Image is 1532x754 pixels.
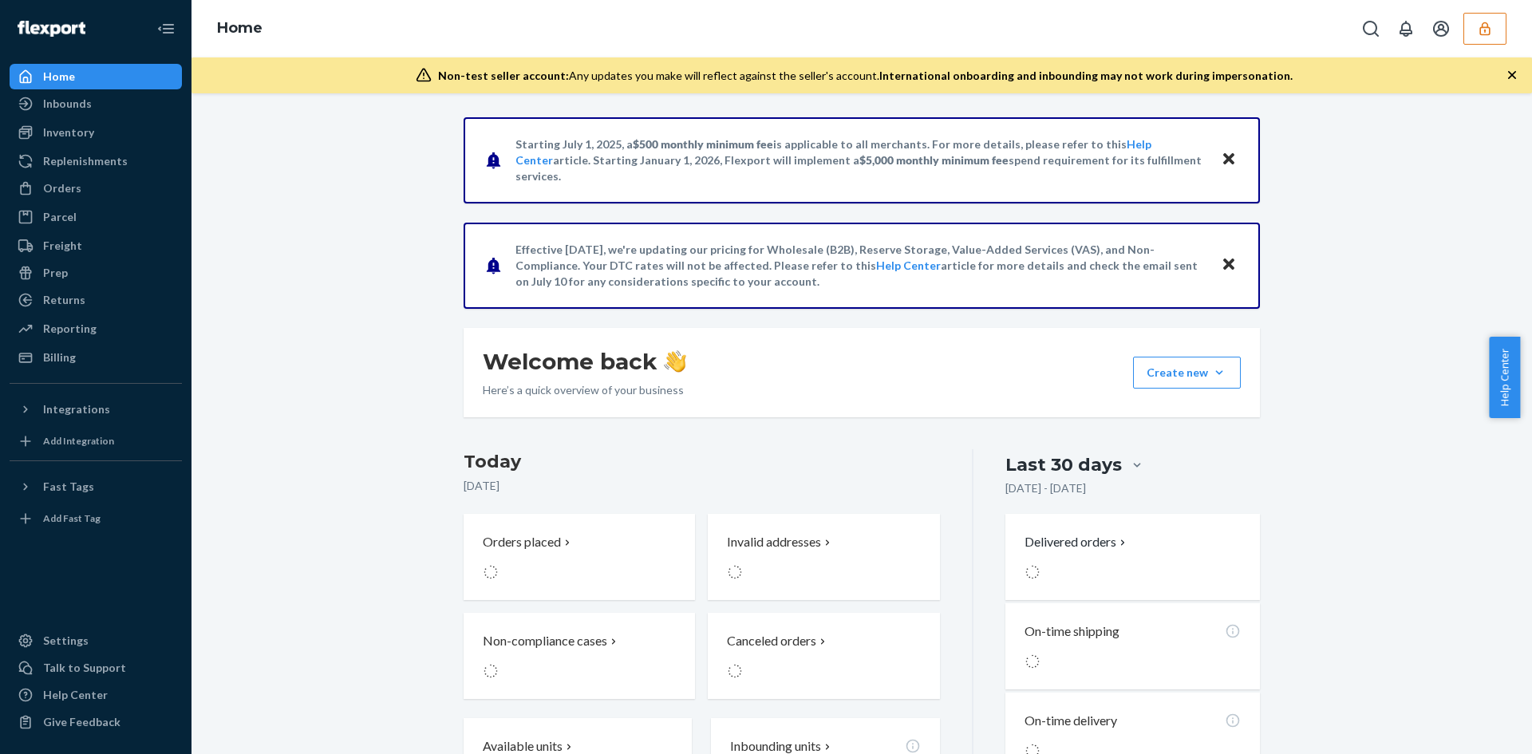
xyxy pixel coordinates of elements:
[10,428,182,454] a: Add Integration
[1355,13,1387,45] button: Open Search Box
[43,401,110,417] div: Integrations
[10,655,182,681] a: Talk to Support
[10,506,182,531] a: Add Fast Tag
[10,709,182,735] button: Give Feedback
[10,287,182,313] a: Returns
[10,682,182,708] a: Help Center
[43,434,114,448] div: Add Integration
[515,242,1206,290] p: Effective [DATE], we're updating our pricing for Wholesale (B2B), Reserve Storage, Value-Added Se...
[10,628,182,653] a: Settings
[10,120,182,145] a: Inventory
[464,514,695,600] button: Orders placed
[1425,13,1457,45] button: Open account menu
[43,687,108,703] div: Help Center
[43,69,75,85] div: Home
[43,209,77,225] div: Parcel
[664,350,686,373] img: hand-wave emoji
[43,511,101,525] div: Add Fast Tag
[1025,533,1129,551] button: Delivered orders
[43,96,92,112] div: Inbounds
[10,397,182,422] button: Integrations
[10,148,182,174] a: Replenishments
[633,137,773,151] span: $500 monthly minimum fee
[483,347,686,376] h1: Welcome back
[43,660,126,676] div: Talk to Support
[727,632,816,650] p: Canceled orders
[10,345,182,370] a: Billing
[43,180,81,196] div: Orders
[10,474,182,499] button: Fast Tags
[483,382,686,398] p: Here’s a quick overview of your business
[10,260,182,286] a: Prep
[43,153,128,169] div: Replenishments
[438,69,569,82] span: Non-test seller account:
[1218,148,1239,172] button: Close
[43,265,68,281] div: Prep
[43,633,89,649] div: Settings
[483,533,561,551] p: Orders placed
[1218,254,1239,277] button: Close
[483,632,607,650] p: Non-compliance cases
[43,238,82,254] div: Freight
[876,259,941,272] a: Help Center
[217,19,263,37] a: Home
[10,233,182,259] a: Freight
[464,613,695,699] button: Non-compliance cases
[859,153,1009,167] span: $5,000 monthly minimum fee
[1025,712,1117,730] p: On-time delivery
[18,21,85,37] img: Flexport logo
[43,714,120,730] div: Give Feedback
[10,64,182,89] a: Home
[43,292,85,308] div: Returns
[150,13,182,45] button: Close Navigation
[10,91,182,116] a: Inbounds
[438,68,1293,84] div: Any updates you make will reflect against the seller's account.
[43,479,94,495] div: Fast Tags
[464,449,940,475] h3: Today
[464,478,940,494] p: [DATE]
[10,316,182,341] a: Reporting
[10,176,182,201] a: Orders
[1390,13,1422,45] button: Open notifications
[879,69,1293,82] span: International onboarding and inbounding may not work during impersonation.
[1489,337,1520,418] button: Help Center
[515,136,1206,184] p: Starting July 1, 2025, a is applicable to all merchants. For more details, please refer to this a...
[43,124,94,140] div: Inventory
[43,321,97,337] div: Reporting
[1133,357,1241,389] button: Create new
[43,349,76,365] div: Billing
[727,533,821,551] p: Invalid addresses
[204,6,275,52] ol: breadcrumbs
[1005,480,1086,496] p: [DATE] - [DATE]
[10,204,182,230] a: Parcel
[1005,452,1122,477] div: Last 30 days
[708,613,939,699] button: Canceled orders
[708,514,939,600] button: Invalid addresses
[1025,622,1119,641] p: On-time shipping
